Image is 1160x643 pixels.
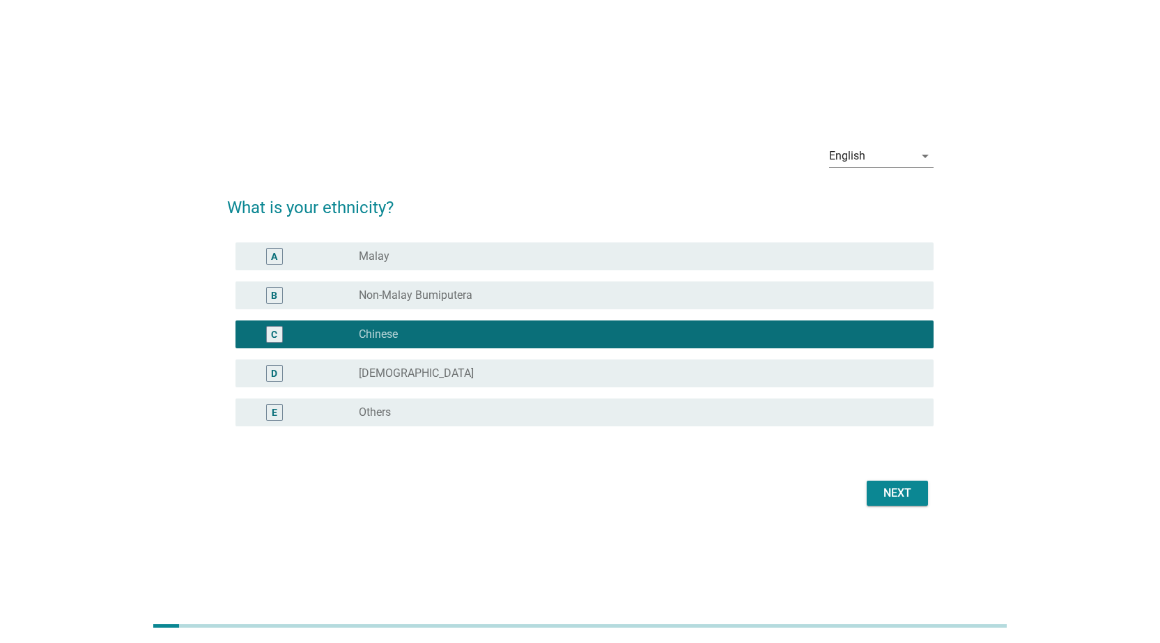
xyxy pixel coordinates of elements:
[867,481,928,506] button: Next
[227,181,934,220] h2: What is your ethnicity?
[271,366,277,380] div: D
[271,327,277,341] div: C
[271,288,277,302] div: B
[359,288,472,302] label: Non-Malay Bumiputera
[359,327,398,341] label: Chinese
[272,405,277,419] div: E
[359,405,391,419] label: Others
[878,485,917,502] div: Next
[359,249,389,263] label: Malay
[829,150,865,162] div: English
[359,366,474,380] label: [DEMOGRAPHIC_DATA]
[917,148,934,164] i: arrow_drop_down
[271,249,277,263] div: A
